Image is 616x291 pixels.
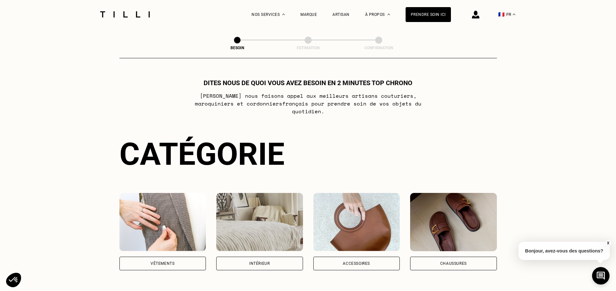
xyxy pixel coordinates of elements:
[406,7,451,22] a: Prendre soin ici
[498,11,505,17] span: 🇫🇷
[387,14,390,15] img: Menu déroulant à propos
[519,242,610,260] p: Bonjour, avez-vous des questions?
[605,240,611,247] button: X
[180,92,436,115] p: [PERSON_NAME] nous faisons appel aux meilleurs artisans couturiers , maroquiniers et cordonniers ...
[151,262,174,265] div: Vêtements
[332,12,350,17] a: Artisan
[410,193,497,251] img: Chaussures
[249,262,270,265] div: Intérieur
[276,46,341,50] div: Estimation
[216,193,303,251] img: Intérieur
[204,79,412,87] h1: Dites nous de quoi vous avez besoin en 2 minutes top chrono
[343,262,370,265] div: Accessoires
[98,11,152,17] img: Logo du service de couturière Tilli
[282,14,285,15] img: Menu déroulant
[119,193,206,251] img: Vêtements
[513,14,515,15] img: menu déroulant
[205,46,270,50] div: Besoin
[300,12,317,17] a: Marque
[119,136,497,172] div: Catégorie
[346,46,411,50] div: Confirmation
[472,11,479,18] img: icône connexion
[313,193,400,251] img: Accessoires
[440,262,467,265] div: Chaussures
